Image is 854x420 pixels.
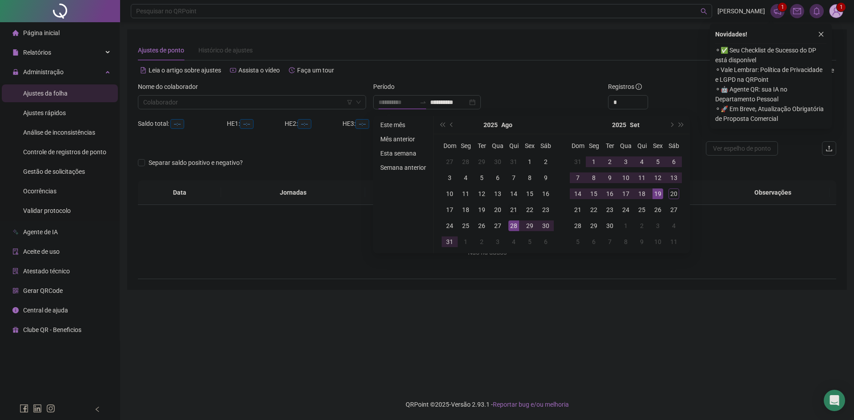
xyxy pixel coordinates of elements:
[138,119,227,129] div: Saldo total:
[33,404,42,413] span: linkedin
[588,220,599,231] div: 29
[572,156,583,167] div: 31
[716,180,830,205] th: Observações
[723,188,822,197] span: Observações
[618,154,634,170] td: 2025-09-03
[492,172,503,183] div: 6
[620,204,631,215] div: 24
[666,138,682,154] th: Sáb
[490,234,506,250] td: 2025-09-03
[669,236,679,247] div: 11
[618,202,634,218] td: 2025-09-24
[508,188,519,199] div: 14
[230,67,236,73] span: youtube
[490,138,506,154] th: Qua
[522,186,538,202] td: 2025-08-15
[12,307,19,313] span: info-circle
[653,220,663,231] div: 3
[23,228,58,236] span: Agente de IA
[501,116,512,134] button: month panel
[715,84,826,104] span: ⚬ 🤖 Agente QR: sua IA no Departamento Pessoal
[442,234,458,250] td: 2025-08-31
[650,234,666,250] td: 2025-10-10
[442,218,458,234] td: 2025-08-24
[522,218,538,234] td: 2025-08-29
[715,29,747,39] span: Novidades !
[46,404,55,413] span: instagram
[347,100,352,105] span: filter
[444,156,455,167] div: 27
[618,186,634,202] td: 2025-09-17
[715,65,826,84] span: ⚬ Vale Lembrar: Política de Privacidade e LGPD na QRPoint
[538,234,554,250] td: 2025-09-06
[419,99,427,106] span: to
[138,47,184,54] span: Ajustes de ponto
[23,29,60,36] span: Página inicial
[634,154,650,170] td: 2025-09-04
[447,116,457,134] button: prev-year
[604,236,615,247] div: 7
[23,307,68,314] span: Central de ajuda
[701,8,707,15] span: search
[458,138,474,154] th: Seg
[824,390,845,411] div: Open Intercom Messenger
[476,156,487,167] div: 29
[586,202,602,218] td: 2025-09-22
[630,116,640,134] button: month panel
[460,172,471,183] div: 4
[538,186,554,202] td: 2025-08-16
[23,268,70,275] span: Atestado técnico
[522,202,538,218] td: 2025-08-22
[586,170,602,186] td: 2025-09-08
[588,156,599,167] div: 1
[524,172,535,183] div: 8
[458,186,474,202] td: 2025-08-11
[506,234,522,250] td: 2025-09-04
[524,156,535,167] div: 1
[570,202,586,218] td: 2025-09-21
[474,154,490,170] td: 2025-07-29
[636,236,647,247] div: 9
[508,204,519,215] div: 21
[650,154,666,170] td: 2025-09-05
[492,188,503,199] div: 13
[634,218,650,234] td: 2025-10-02
[12,49,19,56] span: file
[149,67,221,74] span: Leia o artigo sobre ajustes
[666,186,682,202] td: 2025-09-20
[460,204,471,215] div: 18
[23,168,85,175] span: Gestão de solicitações
[474,170,490,186] td: 2025-08-05
[474,234,490,250] td: 2025-09-02
[830,4,843,18] img: 88641
[138,82,204,92] label: Nome do colaborador
[297,67,334,74] span: Faça um tour
[586,154,602,170] td: 2025-09-01
[506,186,522,202] td: 2025-08-14
[524,188,535,199] div: 15
[23,287,63,294] span: Gerar QRCode
[618,170,634,186] td: 2025-09-10
[419,99,427,106] span: swap-right
[23,90,68,97] span: Ajustes da folha
[444,188,455,199] div: 10
[620,236,631,247] div: 8
[612,116,626,134] button: year panel
[506,170,522,186] td: 2025-08-07
[490,170,506,186] td: 2025-08-06
[666,170,682,186] td: 2025-09-13
[444,204,455,215] div: 17
[458,170,474,186] td: 2025-08-04
[23,109,66,116] span: Ajustes rápidos
[778,3,787,12] sup: 1
[23,248,60,255] span: Aceite de uso
[781,4,784,10] span: 1
[618,234,634,250] td: 2025-10-08
[94,406,101,412] span: left
[540,236,551,247] div: 6
[240,119,254,129] span: --:--
[23,148,106,156] span: Controle de registros de ponto
[653,236,663,247] div: 10
[490,218,506,234] td: 2025-08-27
[437,116,447,134] button: super-prev-year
